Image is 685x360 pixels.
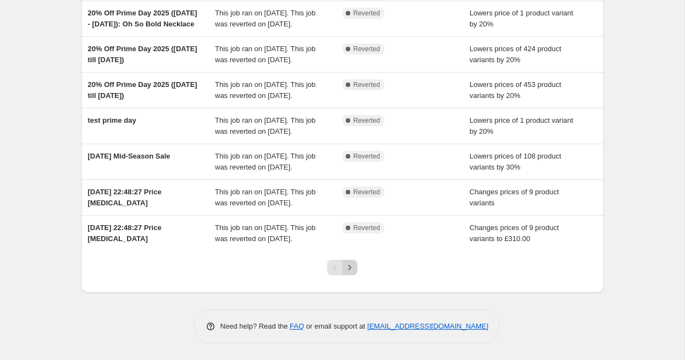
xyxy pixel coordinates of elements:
span: test prime day [88,116,136,124]
span: [DATE] 22:48:27 Price [MEDICAL_DATA] [88,188,162,207]
span: Lowers prices of 453 product variants by 20% [469,80,561,100]
span: 20% Off Prime Day 2025 ([DATE] till [DATE]) [88,45,197,64]
span: This job ran on [DATE]. This job was reverted on [DATE]. [215,45,316,64]
span: Changes prices of 9 product variants [469,188,559,207]
span: 20% Off Prime Day 2025 ([DATE] - [DATE]): Oh So Bold Necklace [88,9,197,28]
span: Lowers price of 1 product variant by 20% [469,9,573,28]
nav: Pagination [327,260,357,275]
span: Reverted [353,188,380,197]
span: Changes prices of 9 product variants to £310.00 [469,223,559,243]
span: This job ran on [DATE]. This job was reverted on [DATE]. [215,223,316,243]
span: Lowers prices of 424 product variants by 20% [469,45,561,64]
span: This job ran on [DATE]. This job was reverted on [DATE]. [215,116,316,135]
span: Need help? Read the [220,322,290,330]
span: Lowers prices of 108 product variants by 30% [469,152,561,171]
span: [DATE] 22:48:27 Price [MEDICAL_DATA] [88,223,162,243]
span: [DATE] Mid-Season Sale [88,152,170,160]
span: Reverted [353,9,380,18]
span: This job ran on [DATE]. This job was reverted on [DATE]. [215,9,316,28]
span: Reverted [353,80,380,89]
span: or email support at [304,322,367,330]
span: Reverted [353,116,380,125]
span: This job ran on [DATE]. This job was reverted on [DATE]. [215,80,316,100]
span: Lowers price of 1 product variant by 20% [469,116,573,135]
a: [EMAIL_ADDRESS][DOMAIN_NAME] [367,322,488,330]
span: This job ran on [DATE]. This job was reverted on [DATE]. [215,188,316,207]
span: 20% Off Prime Day 2025 ([DATE] till [DATE]) [88,80,197,100]
button: Next [342,260,357,275]
span: This job ran on [DATE]. This job was reverted on [DATE]. [215,152,316,171]
a: FAQ [290,322,304,330]
span: Reverted [353,45,380,53]
span: Reverted [353,223,380,232]
span: Reverted [353,152,380,161]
